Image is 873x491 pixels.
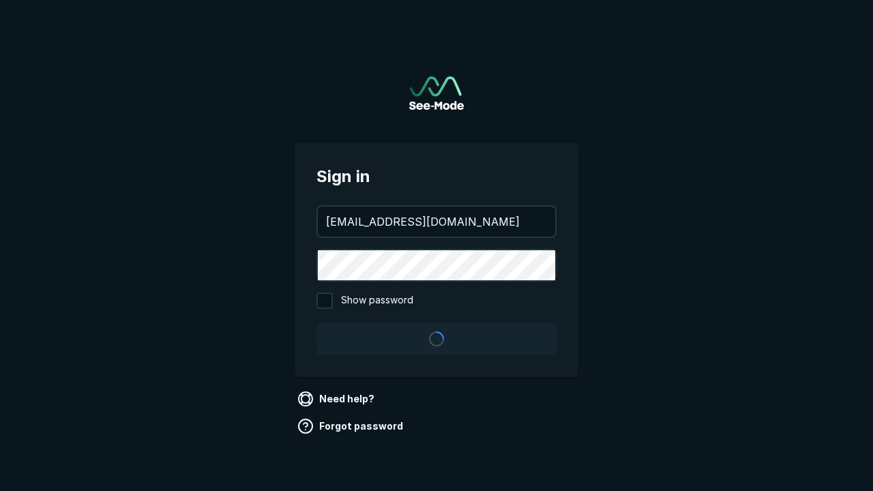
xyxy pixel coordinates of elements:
img: See-Mode Logo [409,76,464,110]
span: Sign in [316,164,557,189]
input: your@email.com [318,207,555,237]
span: Show password [341,293,413,309]
a: Forgot password [295,415,409,437]
a: Go to sign in [409,76,464,110]
a: Need help? [295,388,380,410]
